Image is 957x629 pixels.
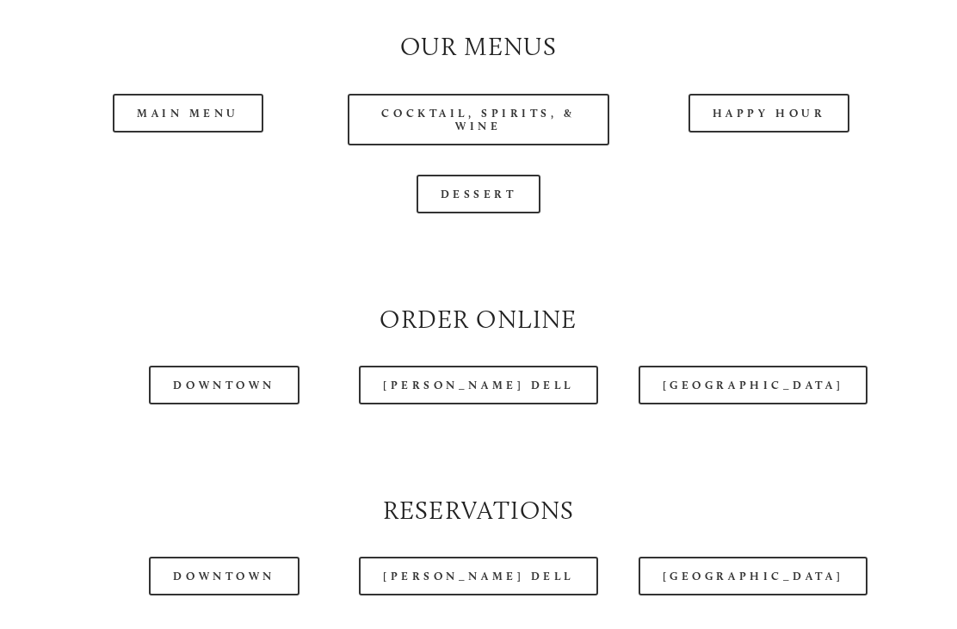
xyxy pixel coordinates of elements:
h2: Order Online [58,301,900,336]
a: Dessert [417,175,541,213]
a: Happy Hour [688,94,850,133]
a: Downtown [149,366,299,404]
a: Main Menu [113,94,263,133]
h2: Reservations [58,492,900,527]
a: Downtown [149,557,299,595]
a: [GEOGRAPHIC_DATA] [639,366,867,404]
a: [PERSON_NAME] Dell [359,557,598,595]
a: Cocktail, Spirits, & Wine [348,94,609,145]
a: [GEOGRAPHIC_DATA] [639,557,867,595]
a: [PERSON_NAME] Dell [359,366,598,404]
